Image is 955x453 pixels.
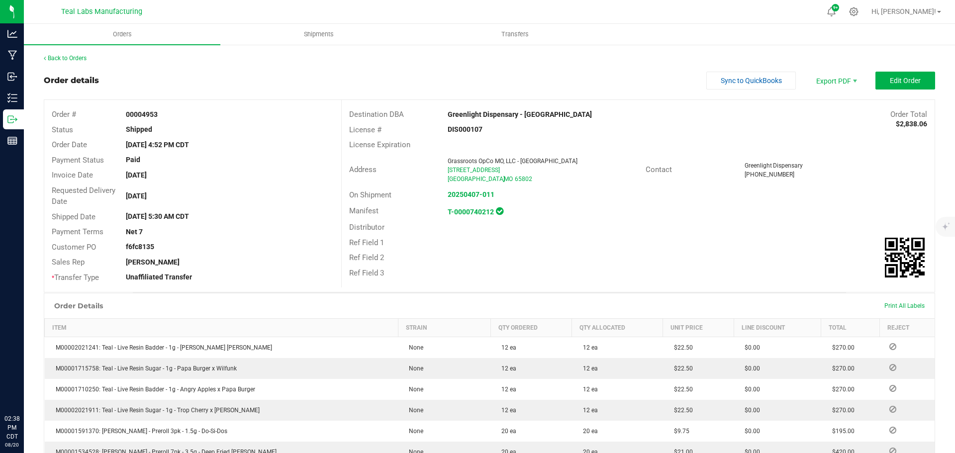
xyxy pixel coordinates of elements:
strong: [PERSON_NAME] [126,258,180,266]
th: Line Discount [734,319,821,337]
span: $22.50 [669,386,693,393]
span: Transfer Type [52,273,99,282]
th: Total [821,319,879,337]
th: Strain [398,319,490,337]
span: $270.00 [827,407,855,414]
span: None [404,344,423,351]
span: Payment Terms [52,227,103,236]
span: M00001591370: [PERSON_NAME] - Preroll 3pk - 1.5g - Do-Si-Dos [51,428,227,435]
span: $22.50 [669,407,693,414]
span: $22.50 [669,365,693,372]
span: [GEOGRAPHIC_DATA] [448,176,505,182]
span: $270.00 [827,365,855,372]
button: Sync to QuickBooks [706,72,796,90]
span: , [503,176,504,182]
span: Transfers [488,30,542,39]
strong: [DATE] 4:52 PM CDT [126,141,189,149]
span: 12 ea [496,344,516,351]
strong: 00004953 [126,110,158,118]
inline-svg: Outbound [7,114,17,124]
strong: Paid [126,156,140,164]
span: [STREET_ADDRESS] [448,167,500,174]
span: Payment Status [52,156,104,165]
inline-svg: Inventory [7,93,17,103]
span: Ref Field 1 [349,238,384,247]
span: M00002021241: Teal - Live Resin Badder - 1g - [PERSON_NAME] [PERSON_NAME] [51,344,272,351]
span: 12 ea [578,407,598,414]
span: $270.00 [827,386,855,393]
span: $22.50 [669,344,693,351]
inline-svg: Reports [7,136,17,146]
span: 12 ea [496,365,516,372]
qrcode: 00004953 [885,238,925,277]
span: 12 ea [578,386,598,393]
li: Export PDF [806,72,865,90]
span: None [404,428,423,435]
a: 20250407-011 [448,190,494,198]
span: $0.00 [740,365,760,372]
th: Qty Ordered [490,319,572,337]
span: [PHONE_NUMBER] [745,171,794,178]
span: $195.00 [827,428,855,435]
span: $0.00 [740,428,760,435]
span: Reject Inventory [885,385,900,391]
p: 02:38 PM CDT [4,414,19,441]
a: Back to Orders [44,55,87,62]
iframe: Resource center [10,373,40,403]
span: $0.00 [740,386,760,393]
a: Shipments [220,24,417,45]
span: Ref Field 3 [349,269,384,277]
th: Unit Price [663,319,734,337]
span: M00001710250: Teal - Live Resin Badder - 1g - Angry Apples x Papa Burger [51,386,255,393]
span: Grassroots OpCo MO, LLC - [GEOGRAPHIC_DATA] [448,158,577,165]
strong: Shipped [126,125,152,133]
span: Requested Delivery Date [52,186,115,206]
inline-svg: Analytics [7,29,17,39]
inline-svg: Manufacturing [7,50,17,60]
strong: Net 7 [126,228,143,236]
span: M00002021911: Teal - Live Resin Sugar - 1g - Trop Cherry x [PERSON_NAME] [51,407,260,414]
span: M00001715758: Teal - Live Resin Sugar - 1g - Papa Burger x Wilfunk [51,365,237,372]
strong: [DATE] [126,171,147,179]
strong: f6fc8135 [126,243,154,251]
span: Greenlight [745,162,772,169]
span: 20 ea [496,428,516,435]
span: 65802 [515,176,532,182]
span: Orders [99,30,145,39]
strong: Greenlight Dispensary - [GEOGRAPHIC_DATA] [448,110,592,118]
strong: [DATE] 5:30 AM CDT [126,212,189,220]
span: Ref Field 2 [349,253,384,262]
inline-svg: Inbound [7,72,17,82]
span: $270.00 [827,344,855,351]
span: Order Date [52,140,87,149]
span: Sales Rep [52,258,85,267]
span: 12 ea [496,407,516,414]
a: Orders [24,24,220,45]
span: Distributor [349,223,384,232]
span: 12 ea [496,386,516,393]
span: Reject Inventory [885,344,900,350]
span: On Shipment [349,190,391,199]
span: Contact [646,165,672,174]
span: License # [349,125,382,134]
span: Reject Inventory [885,406,900,412]
span: Reject Inventory [885,427,900,433]
span: Destination DBA [349,110,404,119]
span: Order Total [890,110,927,119]
span: 12 ea [578,344,598,351]
a: T-0000740212 [448,208,494,216]
span: $0.00 [740,344,760,351]
span: License Expiration [349,140,410,149]
span: Teal Labs Manufacturing [61,7,142,16]
th: Item [45,319,398,337]
span: Order # [52,110,76,119]
span: Shipments [290,30,347,39]
span: Shipped Date [52,212,95,221]
span: 20 ea [578,428,598,435]
span: Address [349,165,377,174]
span: Print All Labels [884,302,925,309]
iframe: Resource center unread badge [29,372,41,384]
